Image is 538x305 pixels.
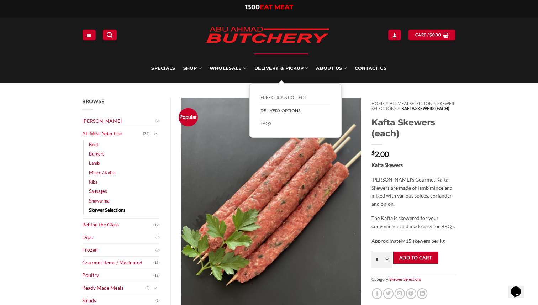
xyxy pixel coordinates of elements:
[260,117,330,130] a: FAQs
[395,288,405,299] a: Email to a Friend
[508,277,531,298] iframe: chat widget
[82,115,155,127] a: [PERSON_NAME]
[89,158,100,168] a: Lamb
[153,257,160,268] span: (13)
[371,274,456,284] span: Category:
[401,106,449,111] span: Kafta Skewers (each)
[371,214,456,230] p: The Kafta is skewered for your convenience and made easy for BBQ’s.
[371,150,375,156] span: $
[390,101,432,106] a: All Meat Selection
[417,288,427,299] a: Share on LinkedIn
[155,116,160,126] span: (2)
[254,53,308,83] a: Delivery & Pickup
[89,149,105,158] a: Burgers
[406,288,416,299] a: Pin on Pinterest
[153,270,160,281] span: (12)
[260,104,330,117] a: Delivery Options
[389,277,421,282] a: Skewer Selections
[153,220,160,230] span: (19)
[383,288,394,299] a: Share on Twitter
[145,283,149,293] span: (2)
[316,53,347,83] a: About Us
[388,30,401,40] a: Login
[155,245,160,256] span: (9)
[245,3,260,11] span: 1300
[83,30,95,40] a: Menu
[89,177,97,186] a: Ribs
[397,106,400,111] span: //
[151,284,160,292] button: Toggle
[82,257,153,269] a: Gourmet Items / Marinated
[434,101,436,106] span: //
[371,237,456,245] p: Approximately 15 skewers per kg
[415,32,441,38] span: Cart /
[82,231,155,244] a: Dips
[82,282,145,294] a: Ready Made Meals
[103,30,116,40] a: Search
[210,53,247,83] a: Wholesale
[89,196,109,205] a: Shawarma
[82,219,153,231] a: Behind the Glass
[371,101,454,111] a: Skewer Selections
[89,140,98,149] a: Beef
[82,127,143,140] a: All Meat Selection
[260,91,330,104] a: FREE Click & Collect
[82,269,153,282] a: Poultry
[355,53,387,83] a: Contact Us
[393,252,438,264] button: Add to cart
[260,3,293,11] span: EAT MEAT
[371,162,403,168] strong: Kafta Skewers
[183,53,202,83] a: SHOP
[89,205,126,215] a: Skewer Selections
[89,186,107,196] a: Sausages
[245,3,293,11] a: 1300EAT MEAT
[151,130,160,138] button: Toggle
[371,149,389,158] bdi: 2.00
[386,101,388,106] span: //
[82,98,104,104] span: Browse
[82,244,155,256] a: Frozen
[371,176,456,208] p: [PERSON_NAME]’s Gourmet Kafta Skewers are made of lamb mince and mixed with various spices, coria...
[429,32,441,37] bdi: 0.00
[371,117,456,139] h1: Kafta Skewers (each)
[372,288,382,299] a: Share on Facebook
[151,53,175,83] a: Specials
[143,128,149,139] span: (74)
[371,101,385,106] a: Home
[429,32,432,38] span: $
[89,168,115,177] a: Mince / Kafta
[408,30,455,40] a: View cart
[200,22,335,49] img: Abu Ahmad Butchery
[155,232,160,243] span: (5)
